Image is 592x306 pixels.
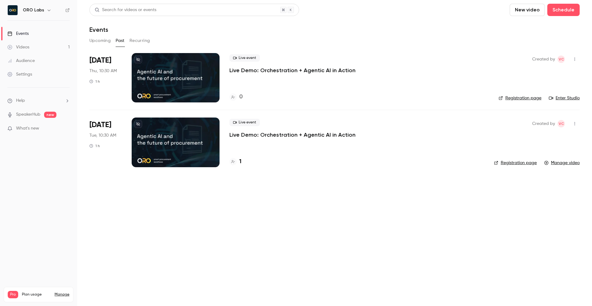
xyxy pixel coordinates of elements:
span: VC [559,56,564,63]
span: new [44,112,56,118]
h4: 0 [239,93,243,101]
button: Upcoming [89,36,111,46]
span: What's new [16,125,39,132]
div: Aug 21 Thu, 10:30 AM (Europe/London) [89,53,122,102]
span: Live event [229,54,260,62]
span: Help [16,97,25,104]
a: SpeakerHub [16,111,40,118]
img: ORO Labs [8,5,18,15]
div: Audience [7,58,35,64]
span: Created by [532,120,555,127]
span: [DATE] [89,120,111,130]
div: Videos [7,44,29,50]
div: 1 h [89,79,100,84]
span: Plan usage [22,292,51,297]
a: Manage [55,292,69,297]
span: Thu, 10:30 AM [89,68,117,74]
div: 1 h [89,143,100,148]
iframe: Noticeable Trigger [62,126,70,131]
h6: ORO Labs [23,7,44,13]
a: Live Demo: Orchestration + Agentic AI in Action [229,67,356,74]
span: Tue, 10:30 AM [89,132,116,139]
span: Vlad Croitoru [557,56,565,63]
span: Created by [532,56,555,63]
a: 0 [229,93,243,101]
a: Manage video [544,160,580,166]
a: Registration page [499,95,541,101]
span: Pro [8,291,18,298]
h1: Events [89,26,108,33]
li: help-dropdown-opener [7,97,70,104]
a: 1 [229,158,241,166]
span: Live event [229,119,260,126]
button: New video [510,4,545,16]
a: Enter Studio [549,95,580,101]
h4: 1 [239,158,241,166]
button: Recurring [129,36,150,46]
span: [DATE] [89,56,111,65]
div: Search for videos or events [95,7,156,13]
div: Settings [7,71,32,77]
a: Registration page [494,160,537,166]
a: Live Demo: Orchestration + Agentic AI in Action [229,131,356,139]
button: Schedule [547,4,580,16]
span: VC [559,120,564,127]
div: Events [7,31,29,37]
button: Past [116,36,125,46]
div: Aug 19 Tue, 10:30 AM (Europe/London) [89,118,122,167]
span: Vlad Croitoru [557,120,565,127]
